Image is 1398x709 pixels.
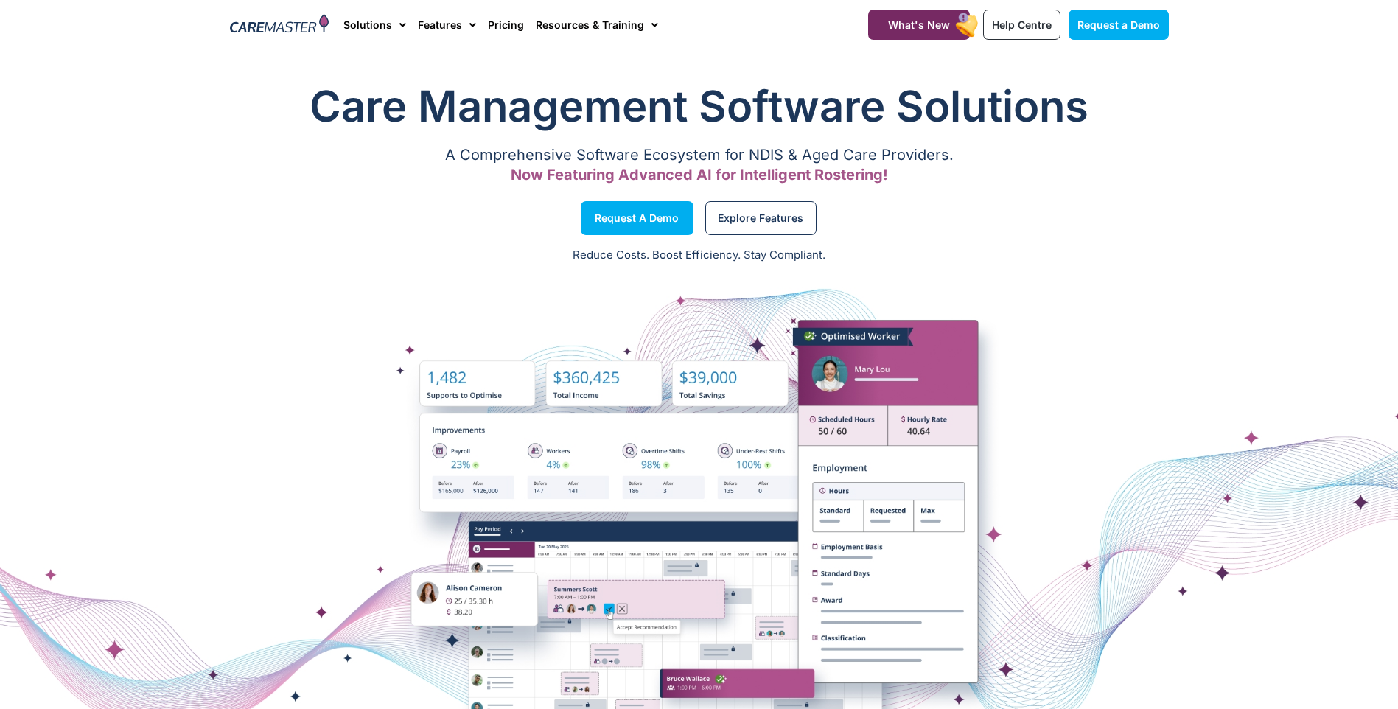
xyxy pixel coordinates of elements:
span: Help Centre [992,18,1052,31]
a: Explore Features [705,201,817,235]
span: Explore Features [718,214,803,222]
span: Now Featuring Advanced AI for Intelligent Rostering! [511,166,888,184]
span: Request a Demo [1077,18,1160,31]
h1: Care Management Software Solutions [230,77,1169,136]
a: Help Centre [983,10,1060,40]
span: What's New [888,18,950,31]
p: Reduce Costs. Boost Efficiency. Stay Compliant. [9,247,1389,264]
span: Request a Demo [595,214,679,222]
a: What's New [868,10,970,40]
img: CareMaster Logo [230,14,329,36]
a: Request a Demo [581,201,693,235]
p: A Comprehensive Software Ecosystem for NDIS & Aged Care Providers. [230,150,1169,160]
a: Request a Demo [1069,10,1169,40]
